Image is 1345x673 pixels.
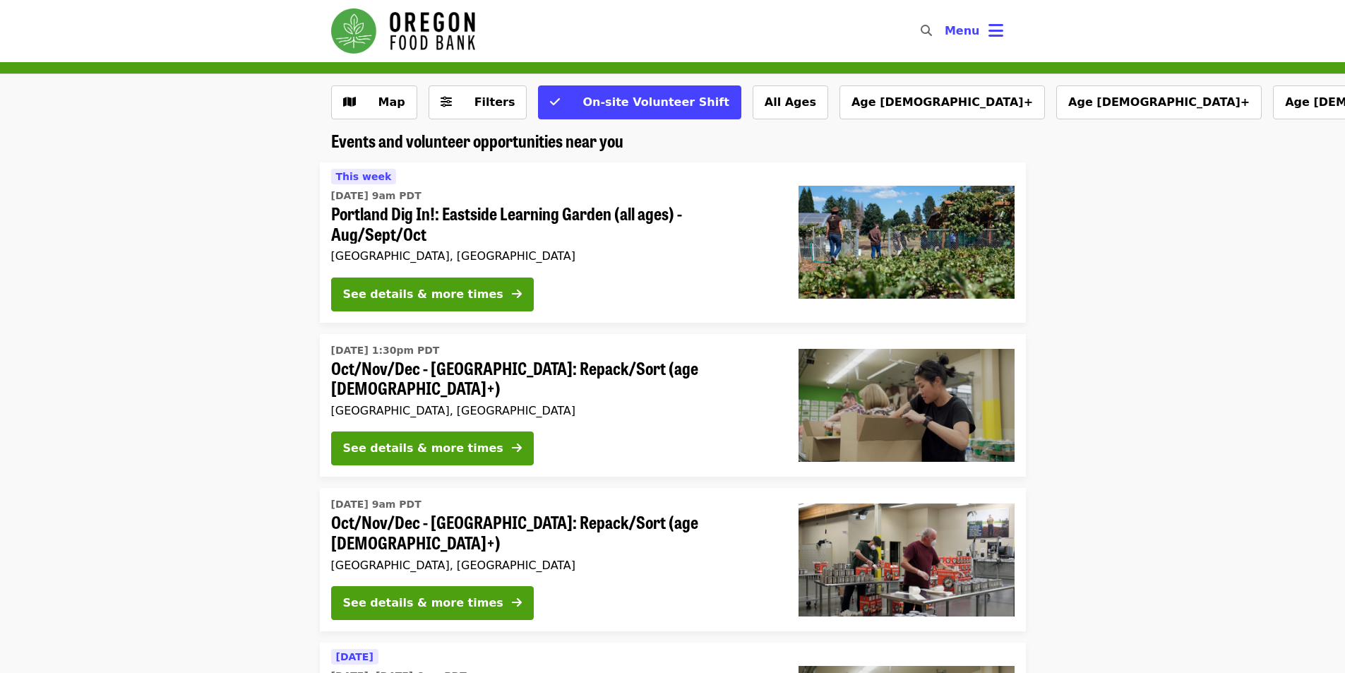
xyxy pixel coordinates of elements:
[331,512,776,553] span: Oct/Nov/Dec - [GEOGRAPHIC_DATA]: Repack/Sort (age [DEMOGRAPHIC_DATA]+)
[331,559,776,572] div: [GEOGRAPHIC_DATA], [GEOGRAPHIC_DATA]
[331,8,475,54] img: Oregon Food Bank - Home
[945,24,980,37] span: Menu
[336,651,373,662] span: [DATE]
[538,85,741,119] button: On-site Volunteer Shift
[331,431,534,465] button: See details & more times
[331,358,776,399] span: Oct/Nov/Dec - [GEOGRAPHIC_DATA]: Repack/Sort (age [DEMOGRAPHIC_DATA]+)
[839,85,1045,119] button: Age [DEMOGRAPHIC_DATA]+
[512,441,522,455] i: arrow-right icon
[320,334,1026,477] a: See details for "Oct/Nov/Dec - Portland: Repack/Sort (age 8+)"
[512,287,522,301] i: arrow-right icon
[1056,85,1262,119] button: Age [DEMOGRAPHIC_DATA]+
[378,95,405,109] span: Map
[512,596,522,609] i: arrow-right icon
[331,343,440,358] time: [DATE] 1:30pm PDT
[799,504,1015,617] img: Oct/Nov/Dec - Portland: Repack/Sort (age 16+) organized by Oregon Food Bank
[331,249,776,263] div: [GEOGRAPHIC_DATA], [GEOGRAPHIC_DATA]
[343,286,503,303] div: See details & more times
[799,349,1015,462] img: Oct/Nov/Dec - Portland: Repack/Sort (age 8+) organized by Oregon Food Bank
[331,404,776,417] div: [GEOGRAPHIC_DATA], [GEOGRAPHIC_DATA]
[933,14,1015,48] button: Toggle account menu
[331,586,534,620] button: See details & more times
[582,95,729,109] span: On-site Volunteer Shift
[336,171,392,182] span: This week
[474,95,515,109] span: Filters
[988,20,1003,41] i: bars icon
[550,95,560,109] i: check icon
[320,162,1026,323] a: See details for "Portland Dig In!: Eastside Learning Garden (all ages) - Aug/Sept/Oct"
[331,497,422,512] time: [DATE] 9am PDT
[343,95,356,109] i: map icon
[331,189,422,203] time: [DATE] 9am PDT
[331,85,417,119] button: Show map view
[940,14,952,48] input: Search
[429,85,527,119] button: Filters (0 selected)
[331,278,534,311] button: See details & more times
[331,128,623,153] span: Events and volunteer opportunities near you
[343,595,503,612] div: See details & more times
[799,186,1015,299] img: Portland Dig In!: Eastside Learning Garden (all ages) - Aug/Sept/Oct organized by Oregon Food Bank
[331,203,776,244] span: Portland Dig In!: Eastside Learning Garden (all ages) - Aug/Sept/Oct
[441,95,452,109] i: sliders-h icon
[343,440,503,457] div: See details & more times
[921,24,932,37] i: search icon
[753,85,828,119] button: All Ages
[320,488,1026,631] a: See details for "Oct/Nov/Dec - Portland: Repack/Sort (age 16+)"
